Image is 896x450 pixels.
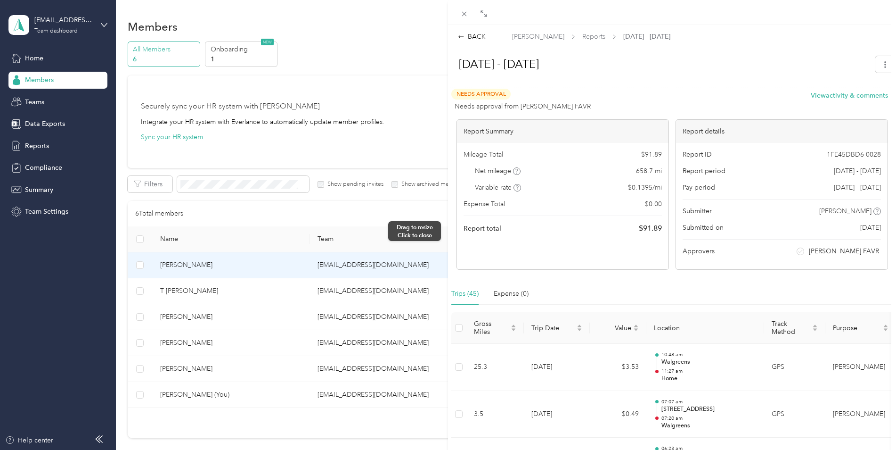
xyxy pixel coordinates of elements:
span: Mileage Total [464,150,503,159]
span: Needs Approval [451,89,511,100]
td: Acosta [825,391,896,438]
th: Trip Date [524,312,590,344]
span: [PERSON_NAME] [819,206,872,216]
td: [DATE] [524,391,590,438]
span: Variable rate [475,183,521,192]
span: 1FE45DBD6-0028 [827,150,881,159]
div: Trips (45) [451,289,479,299]
span: Approvers [683,246,715,256]
span: caret-up [812,323,818,329]
th: Value [590,312,646,344]
span: caret-up [577,323,582,329]
span: [PERSON_NAME] [512,32,564,42]
p: 07:20 am [661,415,757,422]
td: [DATE] [524,344,590,391]
span: Submitter [683,206,712,216]
span: caret-up [511,323,516,329]
td: Acosta [825,344,896,391]
td: $3.53 [590,344,646,391]
td: 25.3 [466,344,524,391]
span: Report period [683,166,725,176]
span: [DATE] [860,223,881,233]
div: Report Summary [457,120,668,143]
h1: Sep 16 - 30, 2025 [449,53,869,75]
span: caret-up [883,323,888,329]
span: Expense Total [464,199,505,209]
p: Home [661,375,757,383]
span: $ 0.00 [645,199,662,209]
th: Gross Miles [466,312,524,344]
span: Reports [582,32,605,42]
td: 3.5 [466,391,524,438]
span: Report ID [683,150,712,159]
th: Track Method [764,312,825,344]
span: caret-down [812,327,818,333]
span: [DATE] - [DATE] [834,166,881,176]
iframe: Everlance-gr Chat Button Frame [843,397,896,450]
span: Report total [464,224,501,233]
span: caret-up [633,323,639,329]
span: caret-down [633,327,639,333]
span: Net mileage [475,166,521,176]
span: $ 91.89 [639,223,662,234]
p: Walgreens [661,358,757,367]
span: Trip Date [531,324,575,332]
th: Location [646,312,764,344]
span: $ 0.1395 / mi [628,183,662,192]
td: GPS [764,391,825,438]
div: Report details [676,120,888,143]
span: $ 91.89 [641,150,662,159]
span: Gross Miles [474,320,509,336]
p: [STREET_ADDRESS] [661,405,757,414]
td: $0.49 [590,391,646,438]
p: 07:07 am [661,399,757,405]
span: Value [597,324,631,332]
span: Track Method [772,320,810,336]
div: Expense (0) [494,289,529,299]
td: GPS [764,344,825,391]
span: 658.7 mi [636,166,662,176]
th: Purpose [825,312,896,344]
div: BACK [458,32,486,42]
button: Viewactivity & comments [811,91,888,100]
p: Walgreens [661,422,757,430]
span: [DATE] - [DATE] [623,32,670,42]
span: Purpose [833,324,881,332]
span: Pay period [683,183,715,192]
span: Needs approval from [PERSON_NAME] FAVR [455,101,591,111]
span: caret-down [577,327,582,333]
span: caret-down [883,327,888,333]
span: [PERSON_NAME] FAVR [809,246,879,256]
p: 10:48 am [661,351,757,358]
span: caret-down [511,327,516,333]
p: 11:27 am [661,368,757,375]
span: [DATE] - [DATE] [834,183,881,192]
span: Submitted on [683,223,724,233]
